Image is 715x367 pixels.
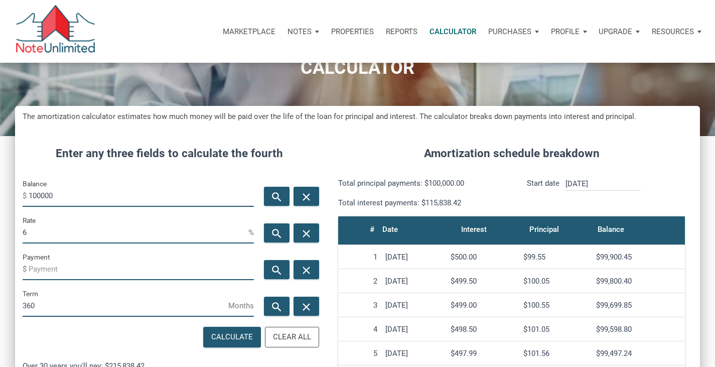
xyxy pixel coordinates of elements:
[23,288,38,300] label: Term
[23,111,692,123] h5: The amortization calculator estimates how much money will be paid over the life of the loan for p...
[301,301,313,313] i: close
[264,297,290,316] button: search
[301,191,313,203] i: close
[270,264,282,277] i: search
[223,27,275,36] p: Marketplace
[430,27,476,36] p: Calculator
[264,260,290,279] button: search
[451,253,515,262] div: $500.00
[451,349,515,358] div: $497.99
[23,214,36,226] label: Rate
[264,223,290,242] button: search
[342,325,377,334] div: 4
[529,222,559,236] div: Principal
[385,349,443,358] div: [DATE]
[593,17,646,47] button: Upgrade
[8,58,707,78] h1: CALCULATOR
[331,27,374,36] p: Properties
[596,253,681,262] div: $99,900.45
[386,27,417,36] p: Reports
[596,325,681,334] div: $99,598.80
[451,325,515,334] div: $498.50
[482,17,545,47] button: Purchases
[596,301,681,310] div: $99,699.85
[264,187,290,206] button: search
[370,222,374,236] div: #
[646,17,707,47] button: Resources
[599,27,632,36] p: Upgrade
[270,301,282,313] i: search
[523,301,588,310] div: $100.55
[523,349,588,358] div: $101.56
[294,187,319,206] button: close
[385,301,443,310] div: [DATE]
[294,297,319,316] button: close
[15,5,96,58] img: NoteUnlimited
[270,227,282,240] i: search
[342,301,377,310] div: 3
[23,261,29,277] span: $
[273,331,311,343] div: Clear All
[385,325,443,334] div: [DATE]
[385,253,443,262] div: [DATE]
[29,258,254,280] input: Payment
[545,17,593,47] button: Profile
[342,349,377,358] div: 5
[451,301,515,310] div: $499.00
[294,223,319,242] button: close
[596,349,681,358] div: $99,497.24
[288,27,312,36] p: Notes
[23,221,248,243] input: Rate
[23,178,47,190] label: Balance
[527,177,559,209] p: Start date
[203,327,261,347] button: Calculate
[488,27,531,36] p: Purchases
[596,277,681,286] div: $99,800.40
[301,227,313,240] i: close
[294,260,319,279] button: close
[29,184,254,207] input: Balance
[551,27,580,36] p: Profile
[228,298,254,314] span: Months
[451,277,515,286] div: $499.50
[248,224,254,240] span: %
[342,253,377,262] div: 1
[461,222,487,236] div: Interest
[380,17,423,47] button: Reports
[270,191,282,203] i: search
[23,294,228,317] input: Term
[342,277,377,286] div: 2
[338,177,504,189] p: Total principal payments: $100,000.00
[325,17,380,47] a: Properties
[23,251,50,263] label: Payment
[23,188,29,204] span: $
[301,264,313,277] i: close
[338,197,504,209] p: Total interest payments: $115,838.42
[523,253,588,262] div: $99.55
[382,222,398,236] div: Date
[23,145,316,162] h4: Enter any three fields to calculate the fourth
[385,277,443,286] div: [DATE]
[281,17,325,47] button: Notes
[265,327,319,347] button: Clear All
[523,325,588,334] div: $101.05
[211,331,253,343] div: Calculate
[652,27,694,36] p: Resources
[331,145,692,162] h4: Amortization schedule breakdown
[598,222,624,236] div: Balance
[523,277,588,286] div: $100.05
[217,17,281,47] button: Marketplace
[423,17,482,47] a: Calculator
